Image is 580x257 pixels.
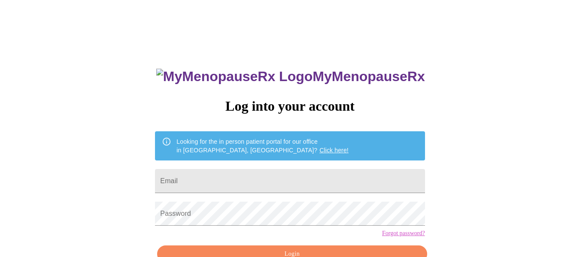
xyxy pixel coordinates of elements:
[319,147,349,154] a: Click here!
[156,69,425,85] h3: MyMenopauseRx
[176,134,349,158] div: Looking for the in person patient portal for our office in [GEOGRAPHIC_DATA], [GEOGRAPHIC_DATA]?
[156,69,313,85] img: MyMenopauseRx Logo
[382,230,425,237] a: Forgot password?
[155,98,425,114] h3: Log into your account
